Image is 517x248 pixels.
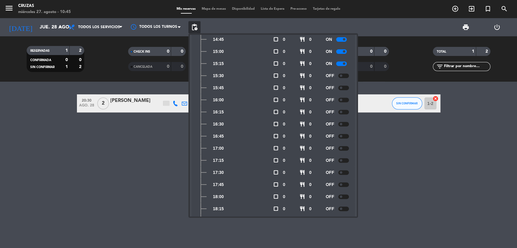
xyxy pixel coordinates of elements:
[309,84,312,91] span: 0
[213,72,224,79] span: 15:30
[484,5,492,12] i: turned_in_not
[300,145,305,151] span: restaurant
[213,84,224,91] span: 15:45
[309,96,312,103] span: 0
[273,73,279,78] span: check_box_outline_blank
[326,48,332,55] span: ON
[283,145,285,152] span: 0
[30,49,50,52] span: RESERVADAS
[309,121,312,128] span: 0
[213,48,224,55] span: 15:00
[309,193,312,200] span: 0
[300,133,305,139] span: restaurant
[213,121,224,128] span: 16:30
[5,4,14,13] i: menu
[273,194,279,199] span: check_box_outline_blank
[481,18,512,36] div: LOG OUT
[326,36,332,43] span: ON
[283,96,285,103] span: 0
[258,7,287,11] span: Lista de Espera
[283,157,285,164] span: 0
[443,63,490,70] input: Filtrar por nombre...
[309,181,312,188] span: 0
[326,133,334,140] span: OFF
[309,133,312,140] span: 0
[370,64,373,69] strong: 0
[326,205,334,212] span: OFF
[310,7,343,11] span: Tarjetas de regalo
[229,7,258,11] span: Disponibilidad
[213,157,224,164] span: 17:15
[65,48,68,53] strong: 1
[213,181,224,188] span: 17:45
[326,109,334,116] span: OFF
[18,9,71,15] div: miércoles 27. agosto - 10:45
[300,206,305,211] span: restaurant
[134,65,152,68] span: CANCELADA
[5,21,37,34] i: [DATE]
[384,49,387,54] strong: 0
[273,49,279,54] span: check_box_outline_blank
[436,63,443,70] i: filter_list
[97,97,109,109] span: 2
[56,24,64,31] i: arrow_drop_down
[283,72,285,79] span: 0
[452,5,459,12] i: add_circle_outline
[326,96,334,103] span: OFF
[309,205,312,212] span: 0
[432,96,439,102] i: cancel
[273,61,279,66] span: check_box_outline_blank
[213,60,224,67] span: 15:15
[273,133,279,139] span: check_box_outline_blank
[213,193,224,200] span: 18:00
[370,49,373,54] strong: 0
[181,64,184,69] strong: 0
[213,205,224,212] span: 18:15
[300,85,305,90] span: restaurant
[392,97,422,109] button: SIN CONFIRMAR
[326,145,334,152] span: OFF
[300,37,305,42] span: restaurant
[174,7,199,11] span: Mis reservas
[501,5,508,12] i: search
[213,133,224,140] span: 16:45
[300,61,305,66] span: restaurant
[309,145,312,152] span: 0
[326,84,334,91] span: OFF
[191,24,198,31] span: pending_actions
[79,65,83,69] strong: 2
[300,170,305,175] span: restaurant
[309,109,312,116] span: 0
[326,121,334,128] span: OFF
[213,96,224,103] span: 16:00
[283,84,285,91] span: 0
[287,7,310,11] span: Pre-acceso
[283,181,285,188] span: 0
[309,60,312,67] span: 0
[300,182,305,187] span: restaurant
[283,205,285,212] span: 0
[309,157,312,164] span: 0
[79,103,94,110] span: ago. 28
[326,181,334,188] span: OFF
[79,96,94,103] span: 20:30
[309,48,312,55] span: 0
[326,169,334,176] span: OFF
[300,73,305,78] span: restaurant
[273,145,279,151] span: check_box_outline_blank
[436,50,446,53] span: TOTAL
[472,49,474,54] strong: 1
[486,49,489,54] strong: 2
[283,193,285,200] span: 0
[309,169,312,176] span: 0
[78,25,120,29] span: Todos los servicios
[18,3,71,9] div: Cruzas
[65,65,68,69] strong: 1
[300,97,305,103] span: restaurant
[396,102,418,105] span: SIN CONFIRMAR
[167,64,169,69] strong: 0
[273,37,279,42] span: check_box_outline_blank
[283,36,285,43] span: 0
[273,121,279,127] span: check_box_outline_blank
[79,58,83,62] strong: 0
